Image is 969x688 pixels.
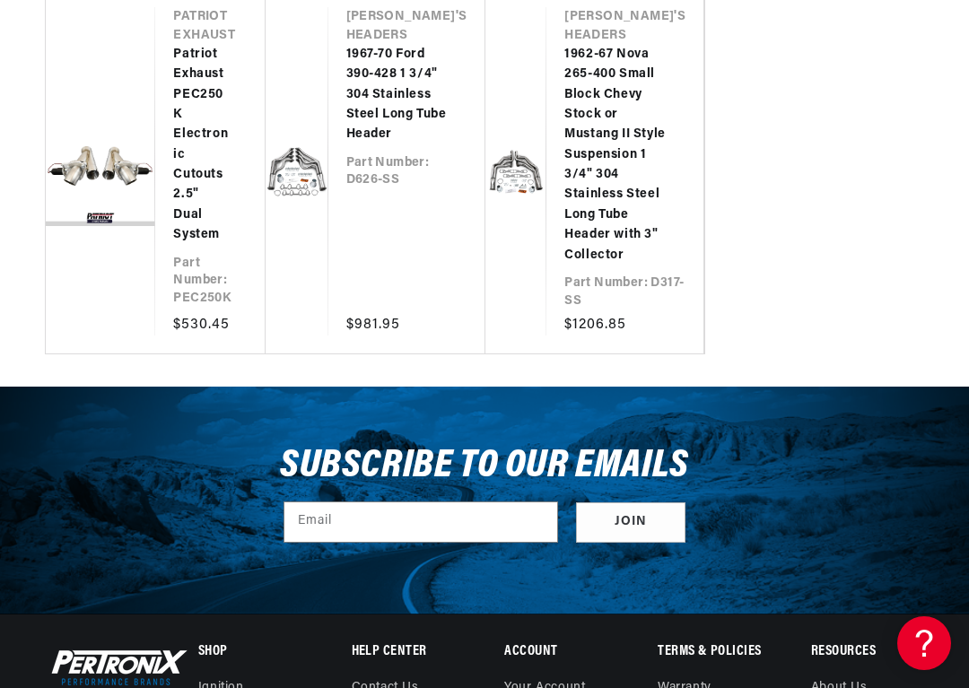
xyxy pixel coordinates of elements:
[346,45,450,145] a: 1967-70 Ford 390-428 1 3/4" 304 Stainless Steel Long Tube Header
[564,45,668,266] a: 1962-67 Nova 265-400 Small Block Chevy Stock or Mustang II Style Suspension 1 3/4" 304 Stainless ...
[284,502,557,542] input: Email
[576,502,685,543] button: Subscribe
[173,45,229,246] a: Patriot Exhaust PEC250K Electronic Cutouts 2.5" Dual System
[280,449,689,483] h3: Subscribe to our emails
